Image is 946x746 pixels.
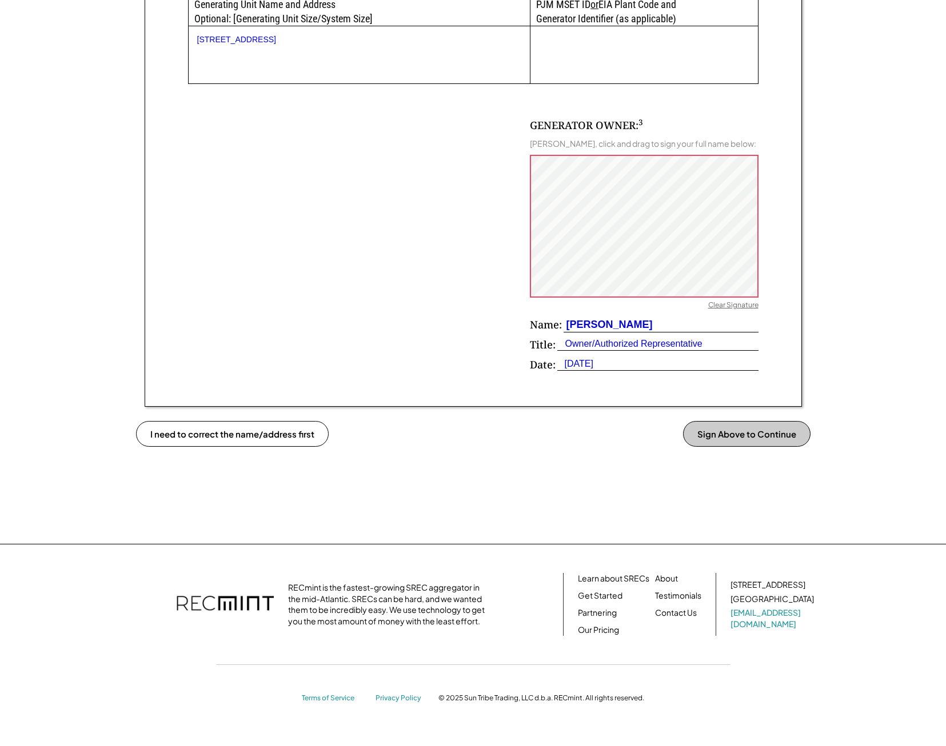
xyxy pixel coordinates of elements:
[530,338,556,352] div: Title:
[638,117,643,127] sup: 3
[655,573,678,584] a: About
[655,590,701,601] a: Testimonials
[438,693,644,703] div: © 2025 Sun Tribe Trading, LLC d.b.a. RECmint. All rights reserved.
[197,35,522,45] div: [STREET_ADDRESS]
[731,579,805,591] div: [STREET_ADDRESS]
[530,118,643,133] div: GENERATOR OWNER:
[655,607,697,619] a: Contact Us
[557,338,702,350] div: Owner/Authorized Representative
[731,593,814,605] div: [GEOGRAPHIC_DATA]
[578,590,622,601] a: Get Started
[530,358,556,372] div: Date:
[708,300,759,312] div: Clear Signature
[578,624,619,636] a: Our Pricing
[136,421,329,447] button: I need to correct the name/address first
[530,318,562,332] div: Name:
[302,693,365,703] a: Terms of Service
[683,421,811,447] button: Sign Above to Continue
[288,582,491,627] div: RECmint is the fastest-growing SREC aggregator in the mid-Atlantic. SRECs can be hard, and we wan...
[557,358,593,370] div: [DATE]
[731,607,816,629] a: [EMAIL_ADDRESS][DOMAIN_NAME]
[578,607,617,619] a: Partnering
[177,584,274,624] img: recmint-logotype%403x.png
[578,573,649,584] a: Learn about SRECs
[530,138,756,149] div: [PERSON_NAME], click and drag to sign your full name below:
[376,693,427,703] a: Privacy Policy
[564,318,653,332] div: [PERSON_NAME]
